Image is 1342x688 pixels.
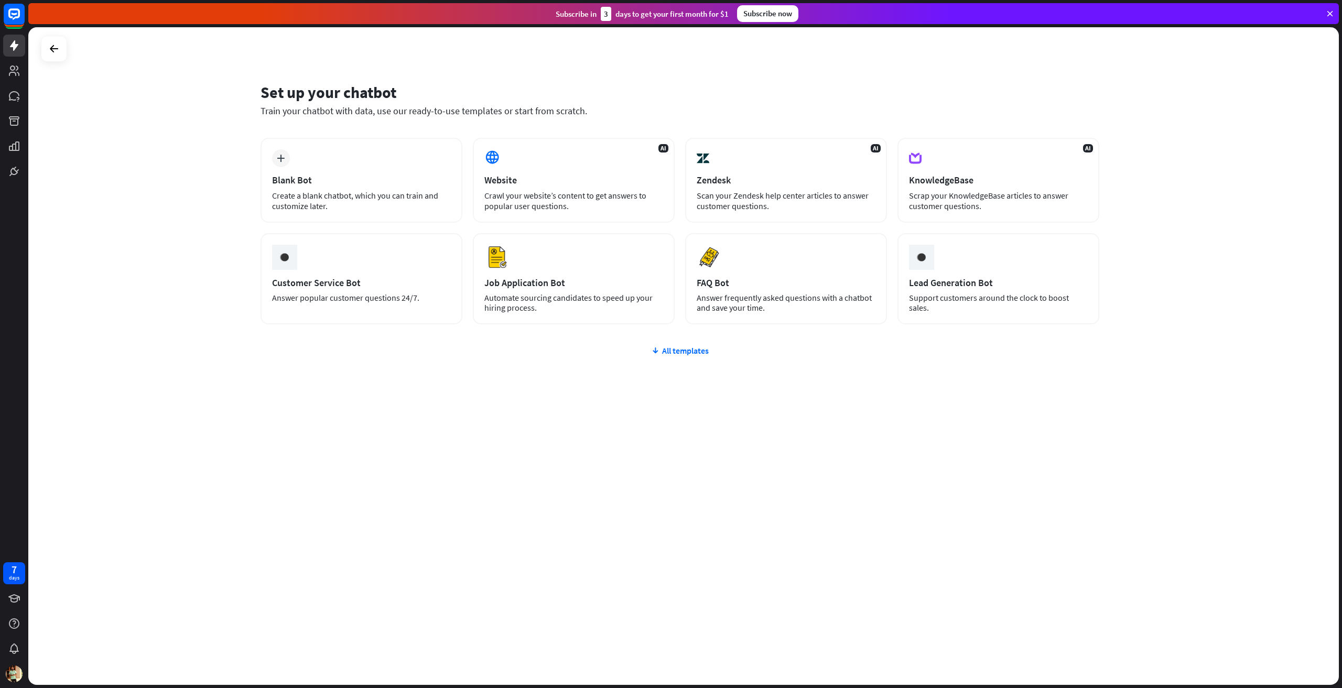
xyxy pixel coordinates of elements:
div: days [9,574,19,582]
div: 3 [601,7,611,21]
div: 7 [12,565,17,574]
div: Subscribe in days to get your first month for $1 [556,7,729,21]
a: 7 days [3,562,25,584]
div: Subscribe now [737,5,798,22]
